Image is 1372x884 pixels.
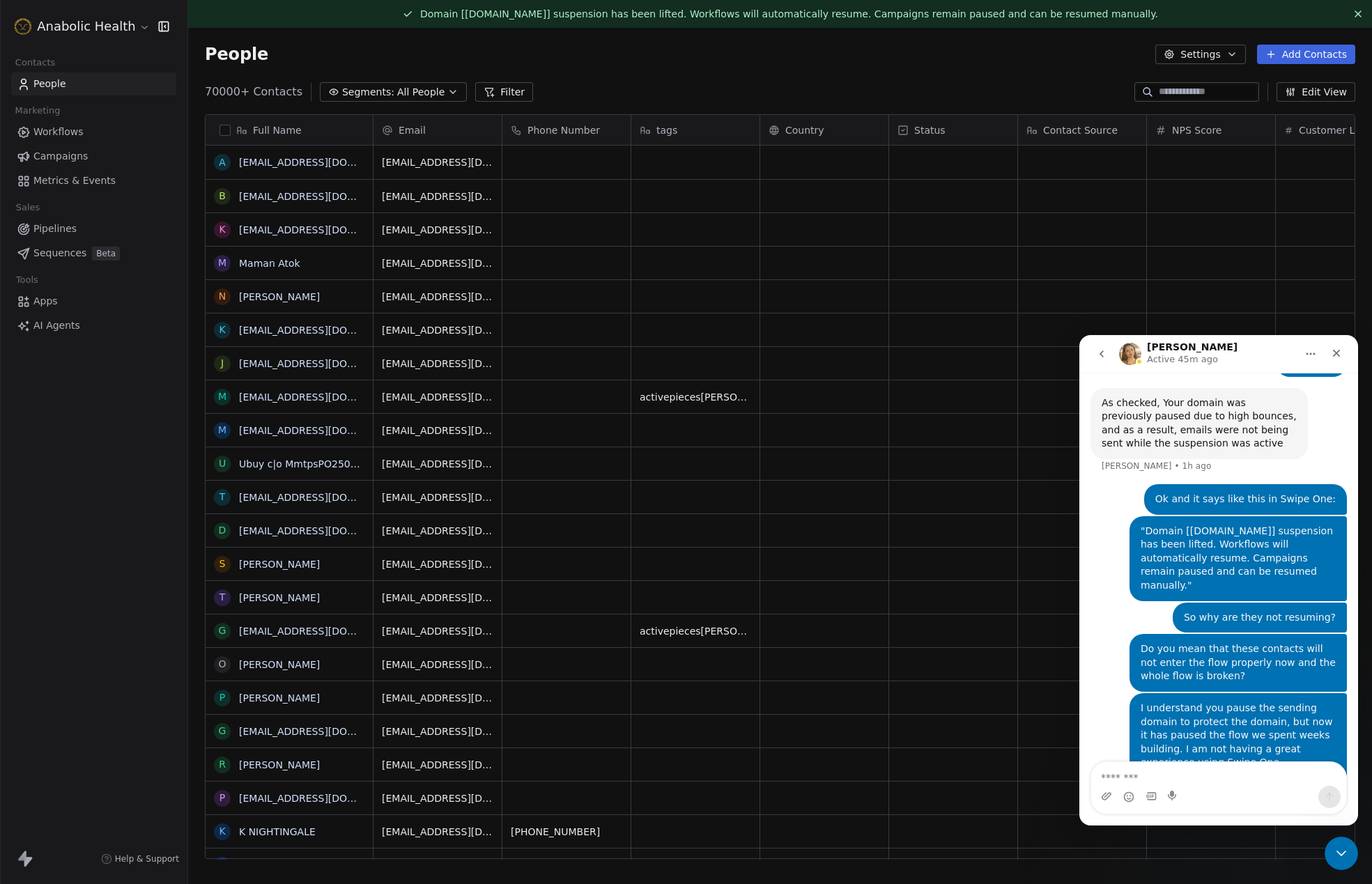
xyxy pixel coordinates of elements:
[382,490,493,504] span: [EMAIL_ADDRESS][DOMAIN_NAME]
[382,858,493,872] span: [EMAIL_ADDRESS][DOMAIN_NAME]
[219,724,226,738] div: g
[219,623,226,638] div: g
[239,692,320,704] a: [PERSON_NAME]
[239,759,320,770] a: [PERSON_NAME]
[239,291,320,302] a: [PERSON_NAME]
[33,125,84,139] span: Workflows
[218,256,226,270] div: M
[1043,123,1118,137] span: Contact Source
[239,793,410,804] a: [EMAIL_ADDRESS][DOMAIN_NAME]
[239,659,320,670] a: [PERSON_NAME]
[11,121,176,144] a: Workflows
[219,757,226,772] div: R
[397,85,445,100] span: All People
[382,223,493,237] span: [EMAIL_ADDRESS][DOMAIN_NAME]
[33,173,116,188] span: Metrics & Events
[511,825,622,839] span: [PHONE_NUMBER]
[382,290,493,304] span: [EMAIL_ADDRESS][DOMAIN_NAME]
[1172,123,1221,137] span: NPS Score
[10,270,44,290] span: Tools
[10,197,46,218] span: Sales
[11,72,176,95] a: People
[239,358,410,369] a: [EMAIL_ADDRESS][DOMAIN_NAME]
[33,294,58,309] span: Apps
[1155,45,1245,64] button: Settings
[221,356,224,371] div: j
[1018,115,1146,145] div: Contact Source
[219,289,226,304] div: N
[15,18,31,35] img: Anabolic-Health-Icon-192.png
[382,390,493,404] span: [EMAIL_ADDRESS][DOMAIN_NAME]
[33,77,66,91] span: People
[914,123,946,137] span: Status
[33,246,86,261] span: Sequences
[101,853,179,864] a: Help & Support
[33,222,77,236] span: Pipelines
[1277,82,1355,102] button: Edit View
[399,123,426,137] span: Email
[239,325,410,336] a: [EMAIL_ADDRESS][DOMAIN_NAME]
[239,391,410,403] a: [EMAIL_ADDRESS][DOMAIN_NAME]
[239,224,410,235] a: [EMAIL_ADDRESS][DOMAIN_NAME]
[239,826,316,837] a: K NIGHTINGALE
[17,15,148,38] button: Anabolic Health
[219,523,226,538] div: d
[206,146,373,860] div: grid
[373,115,502,145] div: Email
[9,100,66,121] span: Marketing
[420,8,1158,20] span: Domain [[DOMAIN_NAME]] suspension has been lifted. Workflows will automatically resume. Campaigns...
[219,222,225,237] div: k
[239,559,320,570] a: [PERSON_NAME]
[219,791,225,805] div: p
[239,425,410,436] a: [EMAIL_ADDRESS][DOMAIN_NAME]
[342,85,394,100] span: Segments:
[239,626,410,637] a: [EMAIL_ADDRESS][DOMAIN_NAME]
[475,82,533,102] button: Filter
[382,791,493,805] span: [EMAIL_ADDRESS][DOMAIN_NAME]
[239,525,410,536] a: [EMAIL_ADDRESS][DOMAIN_NAME]
[239,258,300,269] a: Maman Atok
[11,217,176,240] a: Pipelines
[219,557,226,571] div: S
[11,169,176,192] a: Metrics & Events
[33,318,80,333] span: AI Agents
[382,155,493,169] span: [EMAIL_ADDRESS][DOMAIN_NAME]
[219,323,225,337] div: k
[785,123,824,137] span: Country
[239,458,406,470] a: Ubuy c|o MmtpsPO250092199227
[115,853,179,864] span: Help & Support
[219,456,226,471] div: U
[239,492,410,503] a: [EMAIL_ADDRESS][DOMAIN_NAME]
[37,17,135,36] span: Anabolic Health
[382,624,493,638] span: [EMAIL_ADDRESS][DOMAIN_NAME]
[219,858,226,872] div: n
[11,290,176,313] a: Apps
[760,115,888,145] div: Country
[205,84,302,100] span: 70000+ Contacts
[382,557,493,571] span: [EMAIL_ADDRESS][DOMAIN_NAME]
[1325,837,1358,870] iframe: Intercom live chat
